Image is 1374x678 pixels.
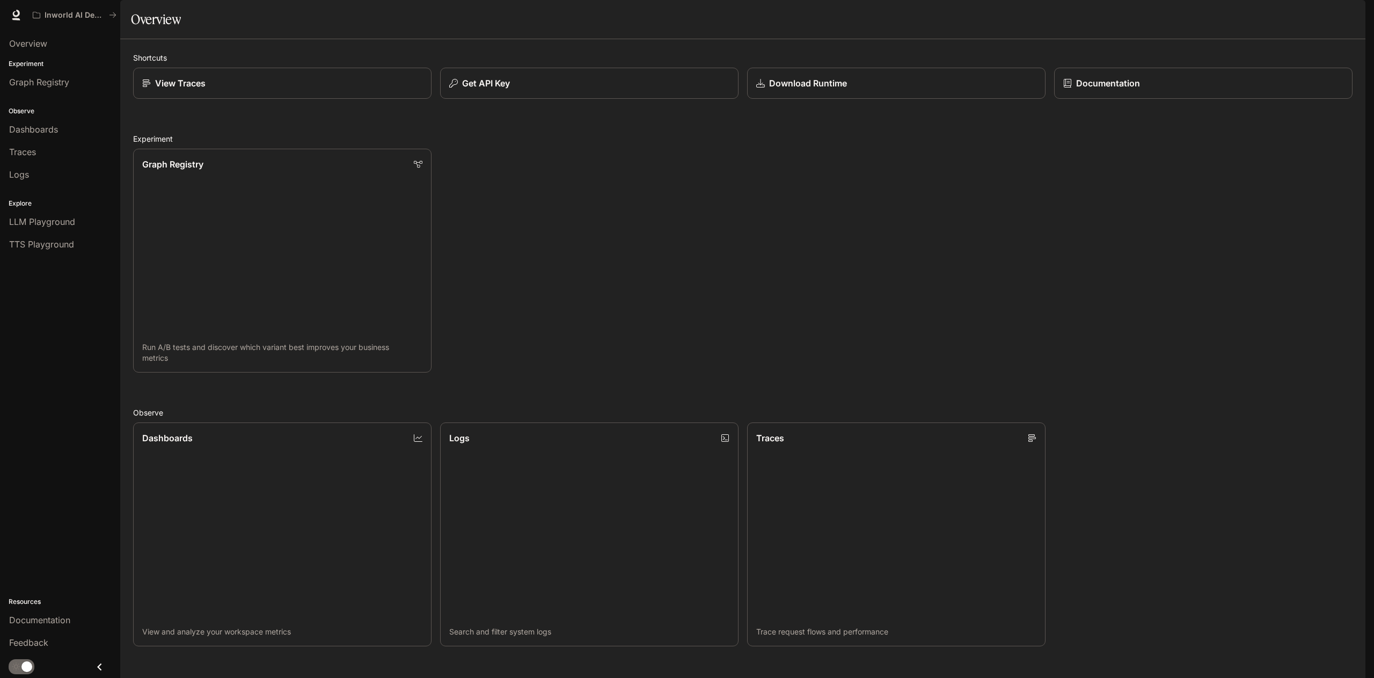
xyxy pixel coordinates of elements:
[155,77,206,90] p: View Traces
[1076,77,1140,90] p: Documentation
[133,52,1353,63] h2: Shortcuts
[142,626,422,637] p: View and analyze your workspace metrics
[133,68,432,99] a: View Traces
[440,68,739,99] button: Get API Key
[133,407,1353,418] h2: Observe
[440,422,739,646] a: LogsSearch and filter system logs
[449,626,729,637] p: Search and filter system logs
[747,68,1046,99] a: Download Runtime
[142,158,203,171] p: Graph Registry
[449,432,470,444] p: Logs
[133,149,432,373] a: Graph RegistryRun A/B tests and discover which variant best improves your business metrics
[133,133,1353,144] h2: Experiment
[133,422,432,646] a: DashboardsView and analyze your workspace metrics
[1054,68,1353,99] a: Documentation
[462,77,510,90] p: Get API Key
[28,4,121,26] button: All workspaces
[747,422,1046,646] a: TracesTrace request flows and performance
[45,11,105,20] p: Inworld AI Demos
[131,9,181,30] h1: Overview
[769,77,847,90] p: Download Runtime
[756,626,1036,637] p: Trace request flows and performance
[142,432,193,444] p: Dashboards
[756,432,784,444] p: Traces
[142,342,422,363] p: Run A/B tests and discover which variant best improves your business metrics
